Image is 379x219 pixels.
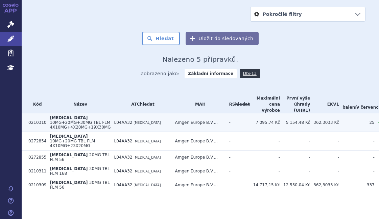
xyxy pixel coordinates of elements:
[50,120,111,130] span: 10MG+20MG+30MG TBL FLM 4X10MG+4X20MG+19X30MG
[280,164,310,178] td: -
[50,180,88,185] span: [MEDICAL_DATA]
[172,113,226,132] td: Amgen Europe B.V....
[280,95,310,113] th: První výše úhrady (UHR1)
[140,102,155,107] a: hledat
[235,102,250,107] del: hledat
[185,69,237,78] strong: Základní informace
[114,120,133,125] span: L04AA32
[172,164,226,178] td: Amgen Europe B.V....
[310,150,339,164] td: -
[50,134,88,139] span: [MEDICAL_DATA]
[134,169,161,173] span: [MEDICAL_DATA]
[172,95,226,113] th: MAH
[250,95,280,113] th: Maximální cena výrobce
[310,178,339,192] td: 362,3033 Kč
[46,95,111,113] th: Název
[339,164,375,178] td: -
[250,150,280,164] td: -
[250,132,280,150] td: -
[226,150,250,164] td: -
[280,150,310,164] td: -
[226,164,250,178] td: -
[226,95,250,113] th: RS
[280,113,310,132] td: 5 154,48 Kč
[251,7,365,21] a: Pokročilé filtry
[250,164,280,178] td: -
[50,153,110,162] span: 20MG TBL FLM 56
[114,139,133,143] span: L04AA32
[134,156,161,159] span: [MEDICAL_DATA]
[310,132,339,150] td: -
[134,139,161,143] span: [MEDICAL_DATA]
[226,113,250,132] td: -
[114,183,133,187] span: L04AA32
[226,178,250,192] td: -
[240,69,260,78] a: DIS-13
[114,169,133,173] span: L04AA32
[280,178,310,192] td: 12 550,04 Kč
[310,164,339,178] td: -
[310,113,339,132] td: 362,3033 Kč
[25,113,46,132] td: 0210310
[134,183,161,187] span: [MEDICAL_DATA]
[50,166,110,176] span: 30MG TBL FLM 168
[114,155,133,160] span: L04AA32
[25,178,46,192] td: 0210309
[339,113,375,132] td: 25
[25,150,46,164] td: 0272855
[50,166,88,171] span: [MEDICAL_DATA]
[140,69,180,78] span: Zobrazeno jako:
[172,150,226,164] td: Amgen Europe B.V....
[134,121,161,125] span: [MEDICAL_DATA]
[226,132,250,150] td: -
[172,132,226,150] td: Amgen Europe B.V....
[280,132,310,150] td: -
[25,132,46,150] td: 0272854
[172,178,226,192] td: Amgen Europe B.V....
[339,150,375,164] td: -
[235,102,250,107] a: vyhledávání neobsahuje žádnou platnou referenční skupinu
[310,95,339,113] th: EKV1
[111,95,172,113] th: ATC
[250,178,280,192] td: 14 717,15 Kč
[50,153,88,157] span: [MEDICAL_DATA]
[25,95,46,113] th: Kód
[339,178,375,192] td: 337
[50,139,95,148] span: 10MG+20MG TBL FLM 4X10MG+23X20MG
[25,164,46,178] td: 0210311
[50,180,110,190] span: 30MG TBL FLM 56
[339,132,375,150] td: -
[163,55,238,63] span: Nalezeno 5 přípravků.
[50,115,88,120] span: [MEDICAL_DATA]
[142,32,180,45] button: Hledat
[186,32,259,45] button: Uložit do sledovaných
[250,113,280,132] td: 7 095,74 Kč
